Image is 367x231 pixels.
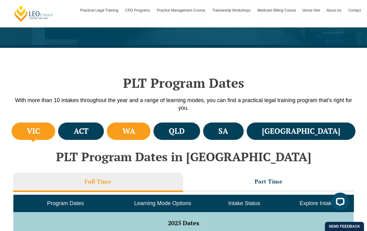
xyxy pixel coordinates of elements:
[77,2,122,19] a: Practical Legal Training
[10,150,357,163] h2: PLT Program Dates in [GEOGRAPHIC_DATA]
[10,75,357,91] h2: PLT Program Dates
[254,2,299,19] a: Medicare Billing Course
[122,126,135,136] h4: WA
[218,126,228,136] h4: SA
[345,2,364,19] a: Contact
[154,2,209,19] a: Practice Management Course
[10,97,357,112] p: With more than 10 intakes throughout the year and a range of learning modes, you can find a pract...
[323,2,345,19] a: About Us
[168,219,199,227] span: 2025 Dates
[299,2,323,19] a: Venue Hire
[300,200,335,206] span: Explore Intake
[326,190,352,216] iframe: LiveChat chat widget
[74,126,89,136] h4: ACT
[262,126,340,136] h4: [GEOGRAPHIC_DATA]
[228,200,260,206] span: Intake Status
[47,200,84,206] span: Program Dates
[27,126,40,136] h4: VIC
[134,200,191,206] span: Learning Mode Options
[255,178,283,185] h3: Part Time
[169,126,185,136] h4: QLD
[209,2,254,19] a: Traineeship Workshops
[122,2,154,19] a: CPD Programs
[85,178,111,185] h3: Full Time
[14,5,54,22] a: [PERSON_NAME] Centre for Law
